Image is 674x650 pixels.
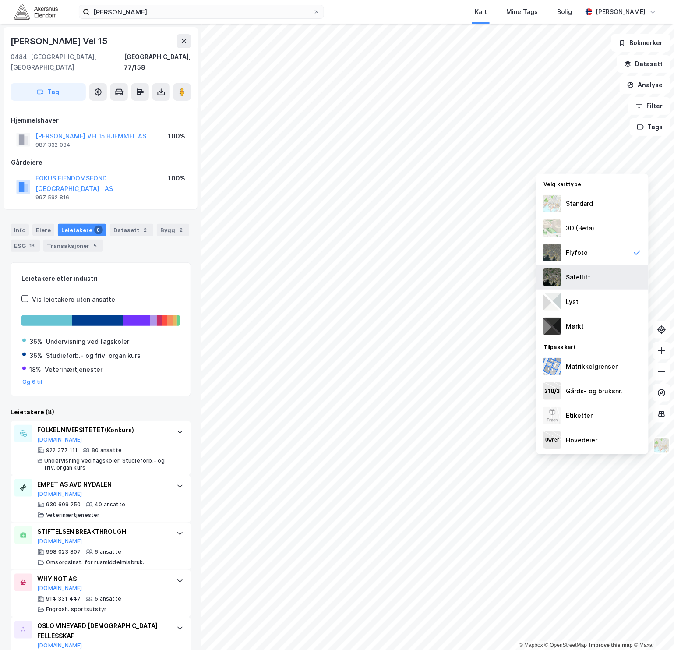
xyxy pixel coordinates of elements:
[628,97,670,115] button: Filter
[11,34,109,48] div: [PERSON_NAME] Vei 15
[124,52,191,73] div: [GEOGRAPHIC_DATA], 77/158
[90,5,313,18] input: Søk på adresse, matrikkel, gårdeiere, leietakere eller personer
[11,52,124,73] div: 0484, [GEOGRAPHIC_DATA], [GEOGRAPHIC_DATA]
[110,224,153,236] div: Datasett
[46,447,78,454] div: 922 377 111
[95,596,121,603] div: 5 ansatte
[94,226,103,234] div: 8
[177,226,186,234] div: 2
[653,437,670,454] img: Z
[566,198,593,209] div: Standard
[29,350,42,361] div: 36%
[566,386,623,396] div: Gårds- og bruksnr.
[11,115,191,126] div: Hjemmelshaver
[536,176,649,191] div: Velg karttype
[545,643,587,649] a: OpenStreetMap
[37,574,168,584] div: WHY NOT AS
[620,76,670,94] button: Analyse
[95,501,125,508] div: 40 ansatte
[22,378,42,385] button: Og 6 til
[630,118,670,136] button: Tags
[536,339,649,354] div: Tilpass kart
[92,447,122,454] div: 80 ansatte
[566,223,595,233] div: 3D (Beta)
[11,83,86,101] button: Tag
[11,224,29,236] div: Info
[35,141,71,148] div: 987 332 034
[543,358,561,375] img: cadastreBorders.cfe08de4b5ddd52a10de.jpeg
[46,512,100,519] div: Veterinærtjenester
[46,350,141,361] div: Studieforb.- og friv. organ kurs
[37,526,168,537] div: STIFTELSEN BREAKTHROUGH
[475,7,487,17] div: Kart
[37,643,82,650] button: [DOMAIN_NAME]
[37,491,82,498] button: [DOMAIN_NAME]
[566,247,588,258] div: Flyfoto
[14,4,58,19] img: akershus-eiendom-logo.9091f326c980b4bce74ccdd9f866810c.svg
[168,131,185,141] div: 100%
[630,608,674,650] div: Kontrollprogram for chat
[46,501,81,508] div: 930 609 250
[37,436,82,443] button: [DOMAIN_NAME]
[37,425,168,435] div: FOLKEUNIVERSITETET (Konkurs)
[95,548,121,555] div: 6 ansatte
[46,336,129,347] div: Undervisning ved fagskoler
[543,244,561,261] img: Z
[519,643,543,649] a: Mapbox
[58,224,106,236] div: Leietakere
[168,173,185,184] div: 100%
[543,318,561,335] img: nCdM7BzjoCAAAAAElFTkSuQmCC
[11,407,191,417] div: Leietakere (8)
[557,7,572,17] div: Bolig
[157,224,189,236] div: Bygg
[21,273,180,284] div: Leietakere etter industri
[596,7,646,17] div: [PERSON_NAME]
[37,585,82,592] button: [DOMAIN_NAME]
[141,226,150,234] div: 2
[35,194,69,201] div: 997 592 816
[566,410,593,421] div: Etiketter
[43,240,103,252] div: Transaksjoner
[37,621,168,642] div: OSLO VINEYARD [DEMOGRAPHIC_DATA] FELLESSKAP
[543,382,561,400] img: cadastreKeys.547ab17ec502f5a4ef2b.jpeg
[566,297,579,307] div: Lyst
[44,457,168,471] div: Undervisning ved fagskoler, Studieforb.- og friv. organ kurs
[11,157,191,168] div: Gårdeiere
[37,538,82,545] button: [DOMAIN_NAME]
[91,241,100,250] div: 5
[543,219,561,237] img: Z
[37,479,168,490] div: EMPET AS AVD NYDALEN
[543,431,561,449] img: majorOwner.b5e170eddb5c04bfeeff.jpeg
[29,364,41,375] div: 18%
[589,643,633,649] a: Improve this map
[46,559,145,566] div: Omsorgsinst. for rusmiddelmisbruk.
[28,241,36,250] div: 13
[543,407,561,424] img: Z
[11,240,40,252] div: ESG
[543,195,561,212] img: Z
[506,7,538,17] div: Mine Tags
[46,606,106,613] div: Engrosh. sportsutstyr
[566,435,598,445] div: Hovedeier
[29,336,42,347] div: 36%
[45,364,102,375] div: Veterinærtjenester
[617,55,670,73] button: Datasett
[543,268,561,286] img: 9k=
[46,548,81,555] div: 998 023 807
[566,272,591,283] div: Satellitt
[32,294,115,305] div: Vis leietakere uten ansatte
[566,361,618,372] div: Matrikkelgrenser
[46,596,81,603] div: 914 331 447
[566,321,584,332] div: Mørkt
[630,608,674,650] iframe: Chat Widget
[32,224,54,236] div: Eiere
[611,34,670,52] button: Bokmerker
[543,293,561,311] img: luj3wr1y2y3+OchiMxRmMxRlscgabnMEmZ7DJGWxyBpucwSZnsMkZbHIGm5zBJmewyRlscgabnMEmZ7DJGWxyBpucwSZnsMkZ...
